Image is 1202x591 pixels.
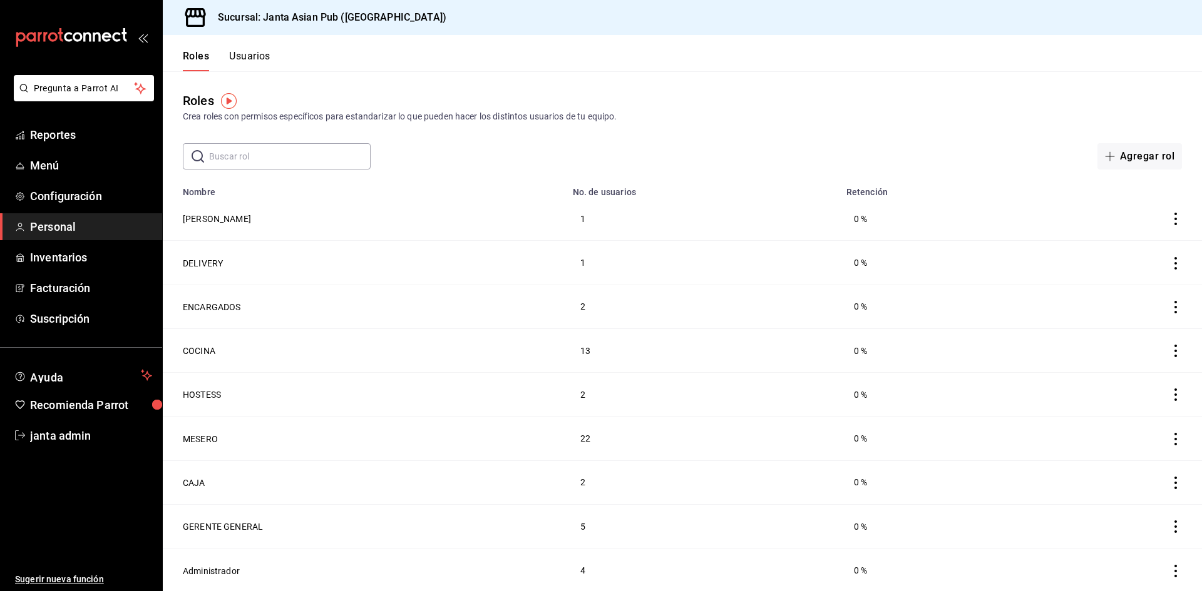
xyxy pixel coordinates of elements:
span: Recomienda Parrot [30,397,152,413]
span: Menú [30,157,152,174]
button: Pregunta a Parrot AI [14,75,154,101]
span: Reportes [30,126,152,143]
button: COCINA [183,345,215,357]
img: Tooltip marker [221,93,237,109]
td: 1 [565,241,839,285]
button: actions [1169,345,1182,357]
button: actions [1169,477,1182,489]
button: [PERSON_NAME] [183,213,251,225]
button: Roles [183,50,209,71]
td: 0 % [839,328,1036,372]
button: Administrador [183,565,240,577]
td: 0 % [839,460,1036,504]
td: 0 % [839,373,1036,417]
td: 0 % [839,417,1036,460]
td: 0 % [839,505,1036,548]
td: 2 [565,285,839,328]
td: 0 % [839,197,1036,241]
span: Facturación [30,280,152,296]
button: DELIVERY [183,257,223,270]
button: Usuarios [229,50,270,71]
td: 2 [565,460,839,504]
button: open_drawer_menu [138,33,148,43]
button: HOSTESS [183,388,221,401]
button: actions [1169,257,1182,270]
span: Suscripción [30,310,152,327]
td: 5 [565,505,839,548]
td: 2 [565,373,839,417]
th: Retención [839,179,1036,197]
button: MESERO [183,433,218,445]
button: GERENTE GENERAL [183,520,263,533]
th: No. de usuarios [565,179,839,197]
div: Crea roles con permisos específicos para estandarizar lo que pueden hacer los distintos usuarios ... [183,110,1182,123]
button: actions [1169,433,1182,445]
th: Nombre [163,179,565,197]
button: CAJA [183,477,205,489]
button: Agregar rol [1097,143,1182,169]
button: ENCARGADOS [183,301,241,313]
button: actions [1169,213,1182,225]
td: 0 % [839,241,1036,285]
td: 1 [565,197,839,241]
span: Personal [30,218,152,235]
td: 22 [565,417,839,460]
span: Pregunta a Parrot AI [34,82,135,95]
span: Configuración [30,188,152,205]
button: actions [1169,301,1182,313]
span: Sugerir nueva función [15,573,152,586]
h3: Sucursal: Janta Asian Pub ([GEOGRAPHIC_DATA]) [208,10,446,25]
td: 13 [565,328,839,372]
div: Roles [183,91,214,110]
button: actions [1169,520,1182,533]
a: Pregunta a Parrot AI [9,91,154,104]
td: 0 % [839,285,1036,328]
span: Inventarios [30,249,152,266]
span: Ayuda [30,368,136,383]
button: actions [1169,388,1182,401]
input: Buscar rol [209,144,371,169]
span: janta admin [30,427,152,444]
div: navigation tabs [183,50,270,71]
button: actions [1169,565,1182,577]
